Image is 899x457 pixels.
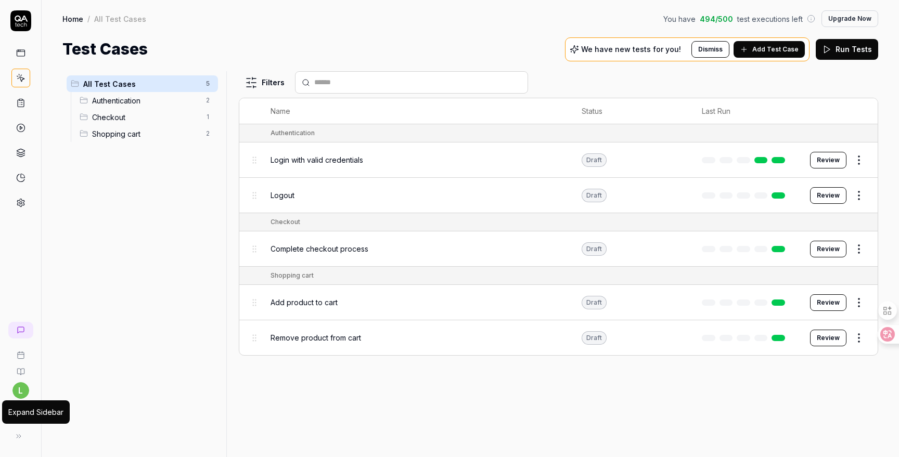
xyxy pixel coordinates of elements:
button: Dismiss [691,41,729,58]
tr: Complete checkout processDraftReview [239,231,878,267]
div: All Test Cases [94,14,146,24]
span: 5 [201,77,214,90]
span: 494 / 500 [700,14,733,24]
div: Draft [582,153,607,167]
tr: Add product to cartDraftReview [239,285,878,320]
span: Authentication [92,95,199,106]
button: Upgrade Now [821,10,878,27]
div: Draft [582,296,607,309]
span: Remove product from cart [271,332,361,343]
span: All Test Cases [83,79,199,89]
a: New conversation [8,322,33,338]
button: Review [810,294,846,311]
th: Status [571,98,691,124]
div: Drag to reorderCheckout1 [75,109,218,125]
span: Add Test Case [752,45,799,54]
tr: Remove product from cartDraftReview [239,320,878,355]
p: We have new tests for you! [581,46,681,53]
span: 2 [201,127,214,140]
button: Review [810,241,846,257]
button: Run Tests [816,39,878,60]
th: Name [260,98,571,124]
span: test executions left [737,14,803,24]
div: Checkout [271,217,300,227]
div: / [87,14,90,24]
span: You have [663,14,696,24]
div: Authentication [271,128,315,138]
div: Draft [582,242,607,256]
button: Review [810,152,846,168]
span: Checkout [92,112,199,123]
button: Review [810,330,846,346]
div: Drag to reorderAuthentication2 [75,92,218,109]
th: Last Run [691,98,800,124]
div: Shopping cart [271,271,314,280]
span: 2 [201,94,214,107]
button: Add Test Case [734,41,805,58]
button: Review [810,187,846,204]
span: Complete checkout process [271,243,368,254]
div: Draft [582,189,607,202]
span: Login with valid credentials [271,154,363,165]
div: Drag to reorderShopping cart2 [75,125,218,142]
a: Documentation [4,359,37,376]
tr: Login with valid credentialsDraftReview [239,142,878,178]
button: l [4,399,37,426]
span: 1 [201,111,214,123]
h1: Test Cases [62,37,148,61]
button: l [12,382,29,399]
div: Expand Sidebar [8,407,63,417]
tr: LogoutDraftReview [239,178,878,213]
a: Home [62,14,83,24]
span: Add product to cart [271,297,338,308]
span: Shopping cart [92,128,199,139]
a: Book a call with us [4,343,37,359]
span: Logout [271,190,294,201]
div: Draft [582,331,607,345]
button: Filters [239,72,291,93]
